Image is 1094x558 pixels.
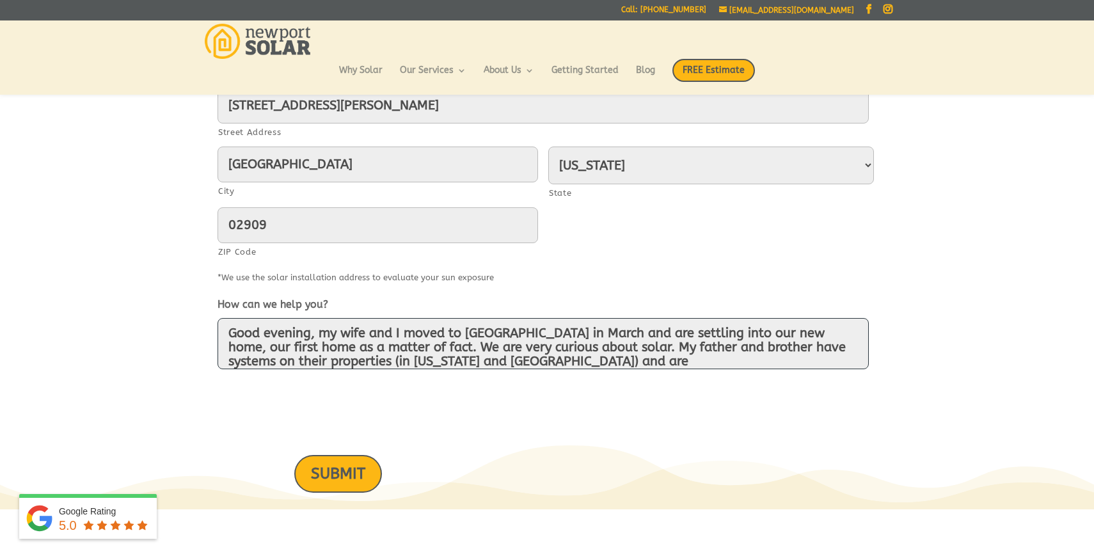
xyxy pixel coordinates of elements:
[672,59,755,82] span: FREE Estimate
[294,455,382,493] input: SUBMIT
[218,298,328,312] label: How can we help you?
[218,266,876,286] div: *We use the solar installation address to evaluate your sun exposure
[400,66,466,88] a: Our Services
[484,66,534,88] a: About Us
[218,88,869,124] input: Enter a location
[59,505,150,518] div: Google Rating
[218,124,869,141] label: Street Address
[549,185,874,202] label: State
[59,518,77,532] span: 5.0
[621,6,706,19] a: Call: [PHONE_NUMBER]
[719,6,854,15] a: [EMAIL_ADDRESS][DOMAIN_NAME]
[672,59,755,95] a: FREE Estimate
[218,244,538,260] label: ZIP Code
[636,66,655,88] a: Blog
[339,66,383,88] a: Why Solar
[218,385,412,434] iframe: reCAPTCHA
[551,66,619,88] a: Getting Started
[205,24,310,59] img: Newport Solar | Solar Energy Optimized.
[218,183,538,200] label: City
